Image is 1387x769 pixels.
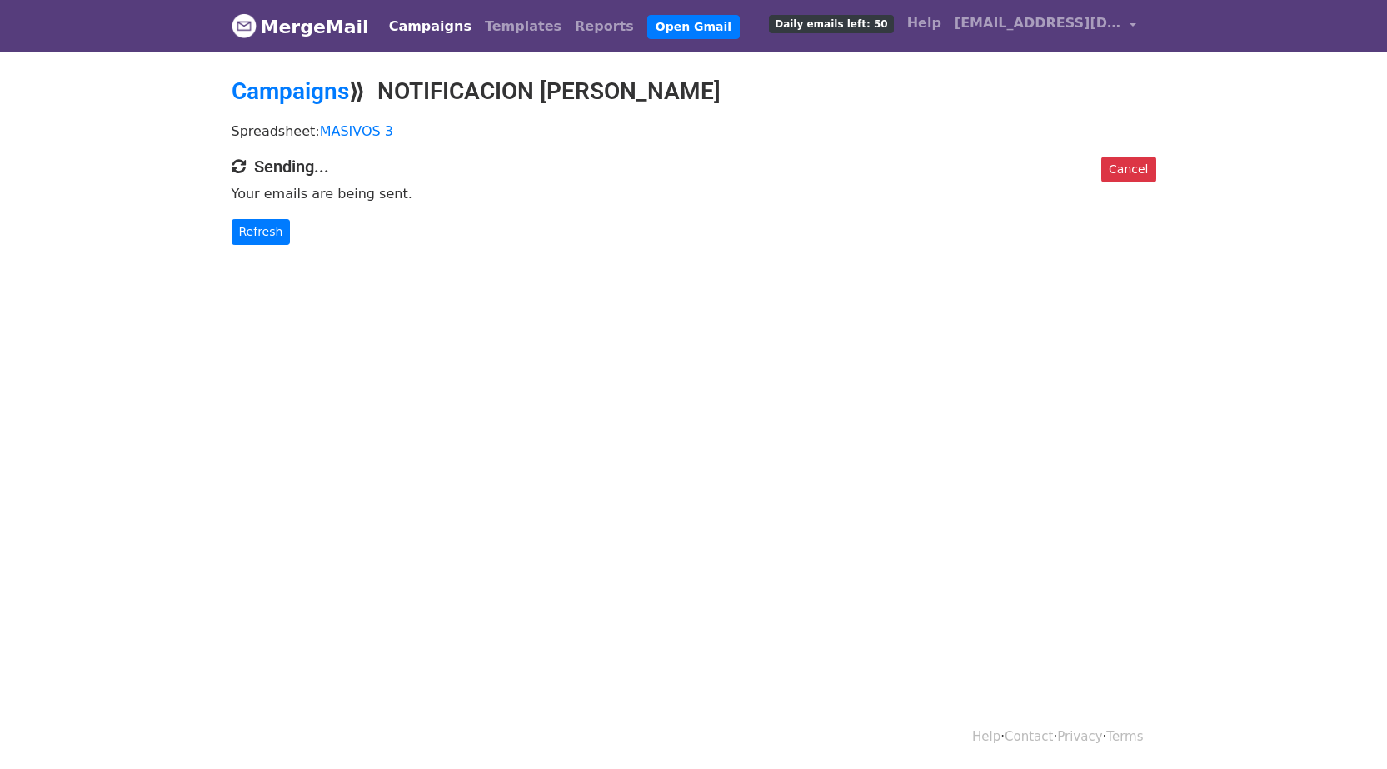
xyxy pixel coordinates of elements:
[232,185,1156,202] p: Your emails are being sent.
[1304,689,1387,769] iframe: Chat Widget
[232,13,257,38] img: MergeMail logo
[320,123,393,139] a: MASIVOS 3
[647,15,740,39] a: Open Gmail
[1057,729,1102,744] a: Privacy
[1101,157,1155,182] a: Cancel
[972,729,1000,744] a: Help
[232,77,1156,106] h2: ⟫ NOTIFICACION [PERSON_NAME]
[1005,729,1053,744] a: Contact
[568,10,641,43] a: Reports
[901,7,948,40] a: Help
[232,157,1156,177] h4: Sending...
[232,77,349,105] a: Campaigns
[769,15,893,33] span: Daily emails left: 50
[232,9,369,44] a: MergeMail
[232,122,1156,140] p: Spreadsheet:
[478,10,568,43] a: Templates
[762,7,900,40] a: Daily emails left: 50
[232,219,291,245] a: Refresh
[955,13,1121,33] span: [EMAIL_ADDRESS][DOMAIN_NAME]
[948,7,1143,46] a: [EMAIL_ADDRESS][DOMAIN_NAME]
[382,10,478,43] a: Campaigns
[1106,729,1143,744] a: Terms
